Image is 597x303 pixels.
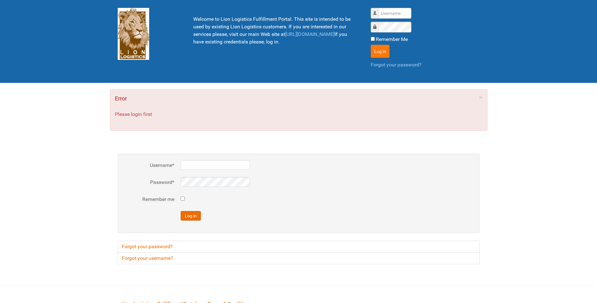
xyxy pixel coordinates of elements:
a: Forgot your username? [118,252,480,264]
a: × [479,94,482,100]
label: Remember Me [376,36,408,43]
a: Lion Logistics [118,31,149,37]
input: Username [379,8,411,19]
label: Remember me [124,196,174,203]
a: [URL][DOMAIN_NAME] [285,31,335,37]
label: Username [124,162,174,169]
button: Log in [371,45,390,58]
a: Forgot your password? [371,62,422,68]
p: Welcome to Lion Logistics Fulfillment Portal. This site is intended to be used by existing Lion L... [193,15,355,46]
h4: Error [115,94,482,103]
a: Forgot your password? [118,241,480,253]
label: Password [124,179,174,186]
button: Log in [181,211,201,220]
img: Lion Logistics [118,8,149,60]
p: Please login first [115,111,482,118]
